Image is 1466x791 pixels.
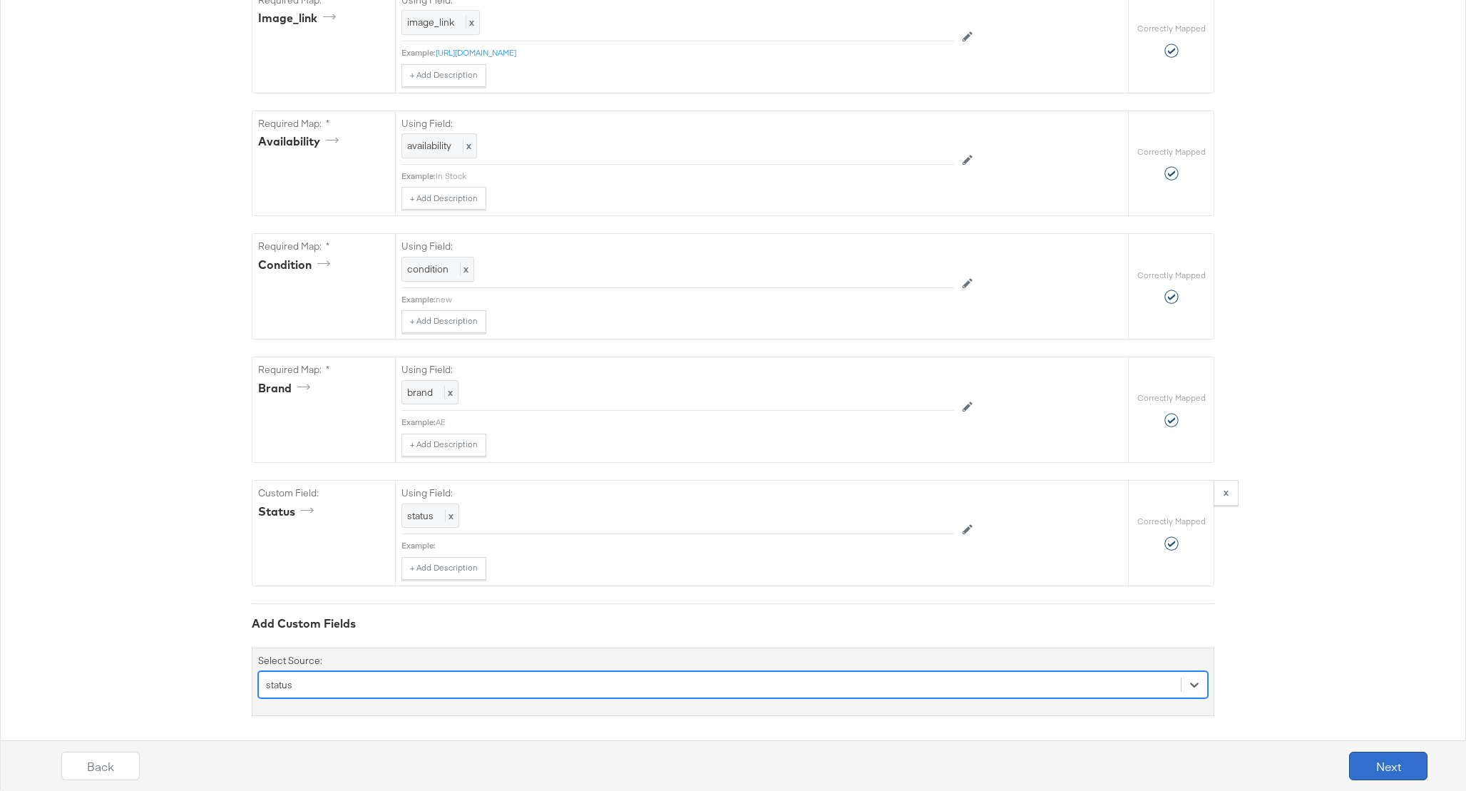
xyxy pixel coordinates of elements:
button: x [1214,480,1239,506]
span: status [407,509,434,522]
button: + Add Description [401,64,486,87]
label: Required Map: * [258,117,389,131]
label: Correctly Mapped [1137,270,1206,281]
div: image_link [258,10,341,26]
a: [URL][DOMAIN_NAME] [436,47,516,58]
span: x [463,139,471,152]
div: In Stock [436,170,954,182]
div: availability [258,133,344,150]
label: Using Field: [401,117,954,131]
button: + Add Description [401,434,486,456]
span: x [460,262,468,275]
label: Correctly Mapped [1137,146,1206,158]
span: x [445,509,453,522]
span: condition [407,262,448,275]
div: new [436,294,954,305]
div: Example: [401,294,436,305]
label: Correctly Mapped [1137,516,1206,527]
button: + Add Description [401,310,486,333]
label: Custom Field: [258,486,389,500]
label: Select Source: [258,654,322,668]
div: Example: [401,540,436,551]
span: x [466,16,474,29]
button: + Add Description [401,187,486,210]
label: Correctly Mapped [1137,392,1206,404]
label: Required Map: * [258,240,389,253]
button: + Add Description [401,557,486,580]
span: image_link [407,16,454,29]
div: AE [436,417,954,428]
div: Example: [401,417,436,428]
span: availability [407,139,451,152]
div: condition [258,257,335,273]
button: Back [61,752,140,780]
label: Required Map: * [258,363,389,377]
div: Example: [401,47,436,58]
div: brand [258,380,315,397]
span: x [444,386,453,399]
label: Correctly Mapped [1137,23,1206,34]
label: Using Field: [401,486,954,500]
div: Example: [401,170,436,182]
button: Next [1349,752,1427,780]
label: Using Field: [401,240,954,253]
div: Add Custom Fields [252,616,1214,632]
div: status [258,504,319,520]
label: Using Field: [401,363,954,377]
strong: x [1224,486,1229,499]
div: status [266,678,292,692]
span: brand [407,386,433,399]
